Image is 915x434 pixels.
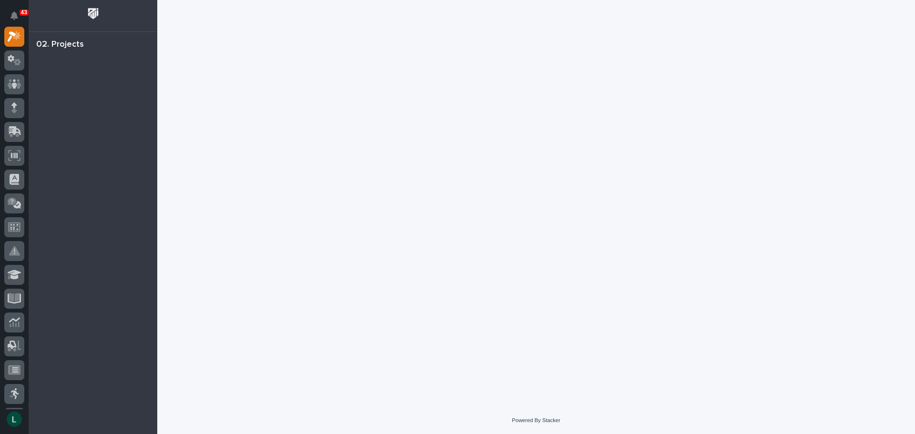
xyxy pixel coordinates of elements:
p: 43 [21,9,27,16]
button: users-avatar [4,409,24,429]
div: Notifications43 [12,11,24,27]
div: 02. Projects [36,40,84,50]
button: Notifications [4,6,24,26]
img: Workspace Logo [84,5,102,22]
a: Powered By Stacker [512,417,560,423]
